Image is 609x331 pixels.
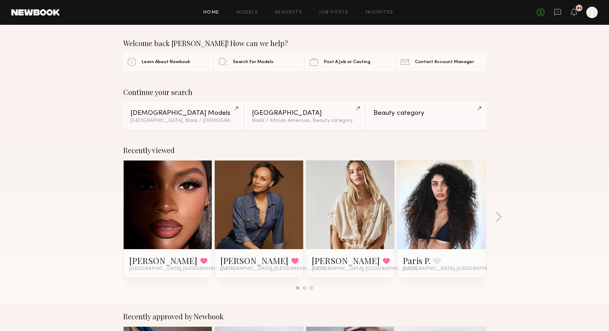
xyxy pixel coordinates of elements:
span: Learn About Newbook [142,60,190,64]
span: [GEOGRAPHIC_DATA], [GEOGRAPHIC_DATA] [312,266,417,272]
a: Models [236,10,258,15]
a: Requests [275,10,302,15]
span: Contact Account Manager [415,60,474,64]
a: [DEMOGRAPHIC_DATA] Models[GEOGRAPHIC_DATA], Black / [DEMOGRAPHIC_DATA] [123,102,243,129]
a: J [586,7,598,18]
div: [GEOGRAPHIC_DATA] [252,110,357,117]
div: [GEOGRAPHIC_DATA], Black / [DEMOGRAPHIC_DATA] [130,118,236,123]
a: [GEOGRAPHIC_DATA]Black / African American, Beauty category [245,102,364,129]
span: Search For Models [233,60,274,64]
div: Beauty category [373,110,479,117]
span: Post A Job or Casting [324,60,370,64]
a: [PERSON_NAME] [312,255,380,266]
div: Continue your search [123,88,486,96]
a: Search For Models [214,53,304,71]
span: [GEOGRAPHIC_DATA], [GEOGRAPHIC_DATA] [403,266,508,272]
div: Black / African American, Beauty category [252,118,357,123]
a: [PERSON_NAME] [129,255,197,266]
a: Learn About Newbook [123,53,213,71]
div: Welcome back [PERSON_NAME]! How can we help? [123,39,486,47]
a: [PERSON_NAME] [220,255,288,266]
div: Recently viewed [123,146,486,155]
div: 83 [577,6,581,10]
div: [DEMOGRAPHIC_DATA] Models [130,110,236,117]
span: [GEOGRAPHIC_DATA], [GEOGRAPHIC_DATA] [129,266,235,272]
a: Job Posts [319,10,349,15]
a: Contact Account Manager [396,53,486,71]
a: Home [203,10,219,15]
a: Favorites [366,10,394,15]
div: Recently approved by Newbook [123,312,486,321]
a: Paris P. [403,255,430,266]
span: [GEOGRAPHIC_DATA], [GEOGRAPHIC_DATA] [220,266,326,272]
a: Post A Job or Casting [305,53,395,71]
a: Beauty category [366,102,486,129]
